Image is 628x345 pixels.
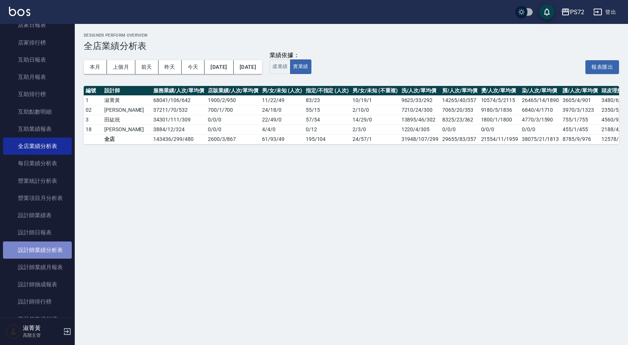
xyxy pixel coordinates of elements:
[206,124,260,134] td: 0 / 0 / 0
[3,155,72,172] a: 每日業績分析表
[206,115,260,124] td: 0 / 0 / 0
[206,134,260,144] td: 2600 / 3 / 867
[539,4,554,19] button: save
[561,134,600,144] td: 8785/9/976
[182,60,205,74] button: 今天
[84,105,102,115] td: 02
[3,190,72,207] a: 營業項目月分析表
[440,105,479,115] td: 7065/20/353
[520,134,561,144] td: 38075/21/1813
[151,124,206,134] td: 3884 / 12 / 324
[440,134,479,144] td: 29655/83/357
[3,34,72,51] a: 店家排行榜
[270,52,311,59] div: 業績依據：
[151,95,206,105] td: 68041 / 106 / 642
[561,124,600,134] td: 455/1/455
[102,124,151,134] td: [PERSON_NAME]
[304,86,351,96] th: 指定/不指定 (人次)
[260,115,304,124] td: 22 / 49 / 0
[3,16,72,34] a: 店家日報表
[3,51,72,68] a: 互助日報表
[479,115,520,124] td: 1800/1/1800
[3,259,72,276] a: 設計師業績月報表
[135,60,158,74] button: 前天
[260,105,304,115] td: 24 / 18 / 0
[84,41,619,51] h3: 全店業績分析表
[440,124,479,134] td: 0/0/0
[102,134,151,144] td: 全店
[400,95,440,105] td: 9623/33/292
[479,124,520,134] td: 0/0/0
[3,86,72,103] a: 互助排行榜
[400,115,440,124] td: 13895/46/302
[585,60,619,74] button: 報表匯出
[351,124,399,134] td: 2 / 3 / 0
[400,134,440,144] td: 31948/107/299
[84,86,102,96] th: 編號
[479,105,520,115] td: 9180/5/1836
[204,60,233,74] button: [DATE]
[158,60,182,74] button: 昨天
[206,105,260,115] td: 700 / 1 / 700
[304,115,351,124] td: 57 / 54
[270,59,290,74] button: 虛業績
[400,105,440,115] td: 7210/24/300
[3,293,72,310] a: 設計師排行榜
[561,105,600,115] td: 3970/3/1323
[400,86,440,96] th: 洗/人次/單均價
[351,134,399,144] td: 24 / 57 / 1
[3,120,72,138] a: 互助業績報表
[590,5,619,19] button: 登出
[151,105,206,115] td: 37211 / 70 / 532
[561,115,600,124] td: 755/1/755
[520,124,561,134] td: 0/0/0
[351,105,399,115] td: 2 / 10 / 0
[260,86,304,96] th: 男/女/未知 (人次)
[479,95,520,105] td: 10574/5/2115
[351,115,399,124] td: 14 / 29 / 0
[260,124,304,134] td: 4 / 4 / 0
[479,134,520,144] td: 21554/11/1959
[440,86,479,96] th: 剪/人次/單均價
[520,115,561,124] td: 4770/3/1590
[3,207,72,224] a: 設計師業績表
[84,95,102,105] td: 1
[151,86,206,96] th: 服務業績/人次/單均價
[206,86,260,96] th: 店販業績/人次/單均價
[570,7,584,17] div: PS72
[400,124,440,134] td: 1220/4/305
[84,60,107,74] button: 本月
[3,172,72,190] a: 營業統計分析表
[6,324,21,339] img: Person
[260,134,304,144] td: 61 / 93 / 49
[3,241,72,259] a: 設計師業績分析表
[234,60,262,74] button: [DATE]
[351,95,399,105] td: 10 / 19 / 1
[102,105,151,115] td: [PERSON_NAME]
[558,4,587,20] button: PS72
[260,95,304,105] td: 11 / 22 / 49
[23,324,61,332] h5: 淑菁黃
[3,68,72,86] a: 互助月報表
[3,138,72,155] a: 全店業績分析表
[561,86,600,96] th: 護/人次/單均價
[102,86,151,96] th: 設計師
[479,86,520,96] th: 燙/人次/單均價
[151,134,206,144] td: 143436 / 299 / 480
[520,95,561,105] td: 26465/14/1890
[304,95,351,105] td: 83 / 23
[9,7,30,16] img: Logo
[520,105,561,115] td: 6840/4/1710
[84,124,102,134] td: 18
[561,95,600,105] td: 3605/4/901
[206,95,260,105] td: 1900 / 2 / 950
[351,86,399,96] th: 男/女/未知 (不重複)
[3,224,72,241] a: 設計師日報表
[304,134,351,144] td: 195 / 104
[23,332,61,339] p: 高階主管
[440,95,479,105] td: 14265/40/357
[3,103,72,120] a: 互助點數明細
[84,33,619,38] h2: Designer Perform Overview
[102,95,151,105] td: 淑菁黃
[290,59,311,74] button: 實業績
